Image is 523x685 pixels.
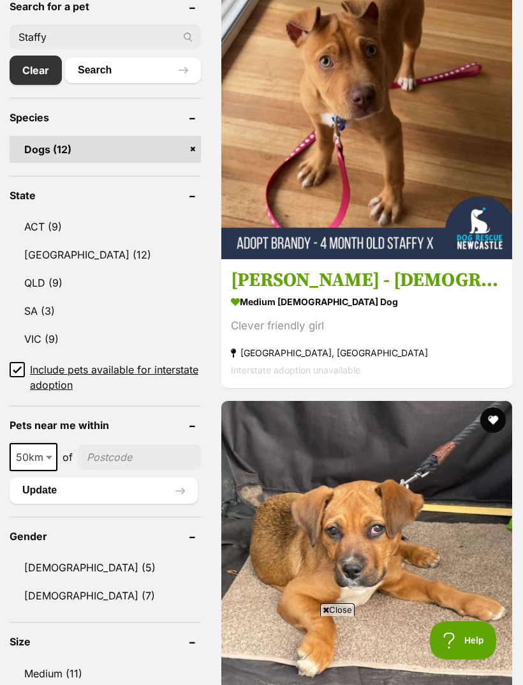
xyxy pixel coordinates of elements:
header: Species [10,112,201,123]
header: State [10,190,201,201]
a: Dogs (12) [10,136,201,163]
span: Interstate adoption unavailable [231,365,360,376]
strong: medium [DEMOGRAPHIC_DATA] Dog [231,293,503,312]
h3: [PERSON_NAME] - [DEMOGRAPHIC_DATA] Staffy X [231,269,503,293]
span: 50km [10,443,57,471]
input: postcode [78,445,201,469]
span: Close [320,603,355,616]
button: Update [10,478,198,503]
a: [DEMOGRAPHIC_DATA] (5) [10,554,201,581]
a: VIC (9) [10,326,201,352]
a: Include pets available for interstate adoption [10,362,201,393]
header: Pets near me within [10,419,201,431]
a: [PERSON_NAME] - [DEMOGRAPHIC_DATA] Staffy X medium [DEMOGRAPHIC_DATA] Dog Clever friendly girl [G... [221,259,512,389]
a: [GEOGRAPHIC_DATA] (12) [10,241,201,268]
button: Search [65,57,201,83]
span: 50km [11,448,56,466]
header: Gender [10,531,201,542]
a: SA (3) [10,297,201,324]
input: Toby [10,25,201,49]
a: Clear [10,56,62,85]
iframe: Help Scout Beacon - Open [430,621,497,659]
div: Clever friendly girl [231,318,503,335]
strong: [GEOGRAPHIC_DATA], [GEOGRAPHIC_DATA] [231,345,503,362]
span: of [63,449,73,465]
a: QLD (9) [10,269,201,296]
span: Include pets available for interstate adoption [30,362,201,393]
button: favourite [480,407,506,433]
iframe: Advertisement [29,621,494,679]
a: ACT (9) [10,213,201,240]
header: Search for a pet [10,1,201,12]
a: [DEMOGRAPHIC_DATA] (7) [10,582,201,609]
header: Size [10,636,201,647]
